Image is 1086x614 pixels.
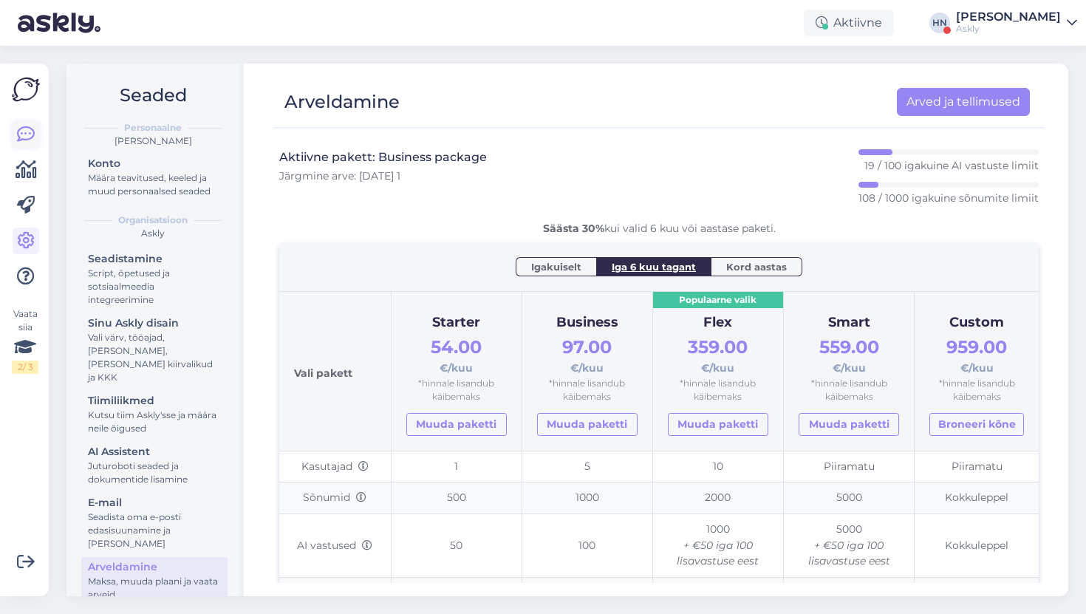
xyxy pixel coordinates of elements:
[562,336,612,358] span: 97.00
[929,313,1024,333] div: Custom
[915,514,1039,578] td: Kokkuleppel
[81,442,228,488] a: AI AssistentJuturoboti seaded ja dokumentide lisamine
[915,451,1039,482] td: Piiramatu
[799,333,899,377] div: €/kuu
[81,493,228,553] a: E-mailSeadista oma e-posti edasisuunamine ja [PERSON_NAME]
[915,482,1039,514] td: Kokkuleppel
[784,482,915,514] td: 5000
[946,336,1007,358] span: 959.00
[88,559,221,575] div: Arveldamine
[78,134,228,148] div: [PERSON_NAME]
[956,11,1061,23] div: [PERSON_NAME]
[81,391,228,437] a: TiimiliikmedKutsu tiim Askly'sse ja määra neile õigused
[799,313,899,333] div: Smart
[522,451,652,482] td: 5
[81,313,228,386] a: Sinu Askly disainVali värv, tööajad, [PERSON_NAME], [PERSON_NAME] kiirvalikud ja KKK
[799,377,899,404] div: *hinnale lisandub käibemaks
[537,313,638,333] div: Business
[294,307,376,436] div: Vali pakett
[88,171,221,198] div: Määra teavitused, keeled ja muud personaalsed seaded
[808,539,890,568] i: + €50 iga 100 lisavastuse eest
[652,451,783,482] td: 10
[78,227,228,240] div: Askly
[668,413,768,436] a: Muuda paketti
[531,259,581,274] span: Igakuiselt
[522,514,652,578] td: 100
[537,333,638,377] div: €/kuu
[864,158,1039,173] p: 19 / 100 igakuine AI vastuste limiit
[391,514,522,578] td: 50
[88,315,221,331] div: Sinu Askly disain
[406,333,507,377] div: €/kuu
[12,361,38,374] div: 2 / 3
[804,10,894,36] div: Aktiivne
[88,575,221,601] div: Maksa, muuda plaani ja vaata arveid
[88,393,221,409] div: Tiimiliikmed
[929,413,1024,436] button: Broneeri kõne
[12,307,38,374] div: Vaata siia
[956,11,1077,35] a: [PERSON_NAME]Askly
[124,121,182,134] b: Personaalne
[279,149,487,166] h3: Aktiivne pakett: Business package
[726,259,787,274] span: Kord aastas
[956,23,1061,35] div: Askly
[406,313,507,333] div: Starter
[819,336,879,358] span: 559.00
[81,557,228,604] a: ArveldamineMaksa, muuda plaani ja vaata arveid
[668,313,768,333] div: Flex
[279,221,1039,236] div: kui valid 6 kuu või aastase paketi.
[784,514,915,578] td: 5000
[284,88,400,116] div: Arveldamine
[543,222,604,235] b: Säästa 30%
[88,409,221,435] div: Kutsu tiim Askly'sse ja määra neile õigused
[929,13,950,33] div: HN
[88,495,221,511] div: E-mail
[88,156,221,171] div: Konto
[522,482,652,514] td: 1000
[279,451,391,482] td: Kasutajad
[88,460,221,486] div: Juturoboti seaded ja dokumentide lisamine
[78,81,228,109] h2: Seaded
[118,214,188,227] b: Organisatsioon
[929,333,1024,377] div: €/kuu
[897,88,1030,116] a: Arved ja tellimused
[799,413,899,436] a: Muuda paketti
[88,251,221,267] div: Seadistamine
[81,154,228,200] a: KontoMäära teavitused, keeled ja muud personaalsed seaded
[12,75,40,103] img: Askly Logo
[406,377,507,404] div: *hinnale lisandub käibemaks
[88,444,221,460] div: AI Assistent
[929,377,1024,404] div: *hinnale lisandub käibemaks
[88,511,221,550] div: Seadista oma e-posti edasisuunamine ja [PERSON_NAME]
[391,451,522,482] td: 1
[537,377,638,404] div: *hinnale lisandub käibemaks
[537,413,638,436] a: Muuda paketti
[279,169,400,183] span: Järgmine arve: [DATE] 1
[688,336,748,358] span: 359.00
[653,292,783,309] div: Populaarne valik
[406,413,507,436] a: Muuda paketti
[391,482,522,514] td: 500
[668,333,768,377] div: €/kuu
[668,377,768,404] div: *hinnale lisandub käibemaks
[88,267,221,307] div: Script, õpetused ja sotsiaalmeedia integreerimine
[279,482,391,514] td: Sõnumid
[612,259,696,274] span: Iga 6 kuu tagant
[81,249,228,309] a: SeadistamineScript, õpetused ja sotsiaalmeedia integreerimine
[431,336,482,358] span: 54.00
[279,514,391,578] td: AI vastused
[652,482,783,514] td: 2000
[677,539,759,568] i: + €50 iga 100 lisavastuse eest
[784,451,915,482] td: Piiramatu
[858,191,1039,205] p: 108 / 1000 igakuine sõnumite limiit
[652,514,783,578] td: 1000
[88,331,221,384] div: Vali värv, tööajad, [PERSON_NAME], [PERSON_NAME] kiirvalikud ja KKK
